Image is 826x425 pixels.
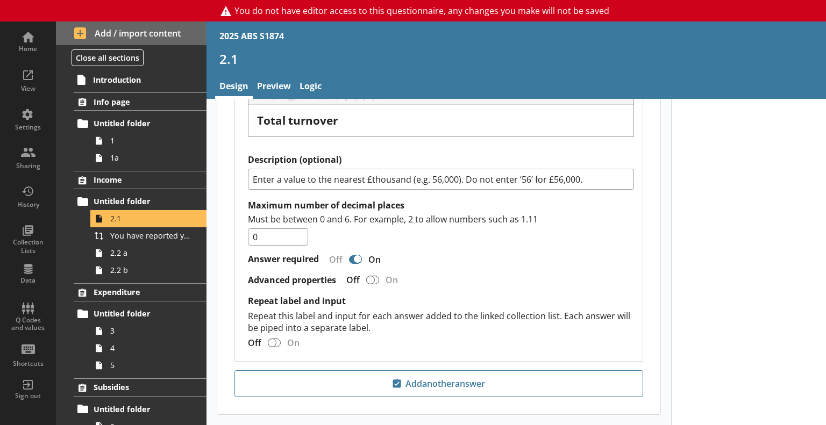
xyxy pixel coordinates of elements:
[94,196,187,206] span: Untitled folder
[110,248,191,258] span: 2.2 a
[248,200,404,211] label: Maximum number of decimal places
[74,27,189,39] span: Add / import content
[90,244,206,262] a: 2.2 a
[110,230,191,241] span: You have reported your business's total turnover for the period [From] to [To] to be [Total turno...
[215,76,253,99] a: Design
[56,21,206,45] button: Add / import content
[94,382,187,392] span: Subsidies
[248,275,336,286] label: Advanced properties
[110,135,191,146] span: 1
[257,113,625,128] div: Label
[90,210,206,227] a: 2.1
[364,254,389,265] div: On
[234,370,643,397] button: Addanotheranswer
[9,276,47,285] div: Data
[219,30,284,42] div: 2025 ABS S1874
[90,149,206,167] a: 1a
[90,322,206,340] a: 3
[248,296,634,307] label: Repeat label and input
[94,308,187,319] span: Untitled folder
[295,76,326,99] a: Logic
[9,359,47,368] div: Shortcuts
[74,305,206,322] a: Untitled folder
[9,162,47,170] div: Sharing
[94,97,187,107] span: Info page
[94,175,187,185] span: Income
[9,200,47,209] div: History
[321,254,347,265] div: Off
[74,115,206,132] a: Untitled folder
[338,274,364,286] div: Off
[90,227,206,244] a: You have reported your business's total turnover for the period [From] to [To] to be [Total turno...
[253,76,295,99] a: Preview
[239,375,638,392] span: Add another answer
[9,84,47,93] div: View
[110,326,191,336] span: 3
[9,45,47,53] div: Home
[9,316,47,332] div: Q Codes and values
[110,265,191,275] span: 2.2 b
[234,45,643,362] div: Currency answer
[90,262,206,279] a: 2.2 b
[90,340,206,357] a: 4
[94,404,187,414] span: Untitled folder
[381,274,407,286] div: On
[56,283,206,374] li: ExpenditureUntitled folder345
[248,254,319,265] label: Answer required
[94,118,187,128] span: Untitled folder
[74,283,206,301] a: Expenditure
[94,287,187,297] span: Expenditure
[74,193,206,210] a: Untitled folder
[257,113,338,128] span: Total turnover
[90,132,206,149] a: 1
[248,337,266,349] div: Off
[110,153,191,163] span: 1a
[56,171,206,279] li: IncomeUntitled folder2.1You have reported your business's total turnover for the period [From] to...
[79,193,206,279] li: Untitled folder2.1You have reported your business's total turnover for the period [From] to [To] ...
[9,238,47,255] div: Collection Lists
[9,392,47,400] div: Sign out
[219,51,813,67] h1: 2.1
[72,49,144,66] button: Close all sections
[73,71,206,88] a: Introduction
[74,400,206,417] a: Untitled folder
[74,378,206,397] a: Subsidies
[110,343,191,353] span: 4
[110,213,191,224] span: 2.1
[93,75,187,85] span: Introduction
[56,92,206,166] li: Info pageUntitled folder11a
[9,123,47,132] div: Settings
[248,310,634,334] p: Repeat this label and input for each answer added to the linked collection list. Each answer will...
[248,169,634,190] textarea: Enter a value to the nearest £thousand (e.g. 56,000). Do not enter ‘56’ for £56,000.
[74,171,206,189] a: Income
[110,360,191,370] span: 5
[283,337,308,349] div: On
[79,115,206,167] li: Untitled folder11a
[248,154,634,165] label: Description (optional)
[248,213,634,225] p: Must be between 0 and 6. For example, 2 to allow numbers such as 1.11
[90,357,206,374] a: 5
[79,305,206,374] li: Untitled folder345
[74,92,206,111] a: Info page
